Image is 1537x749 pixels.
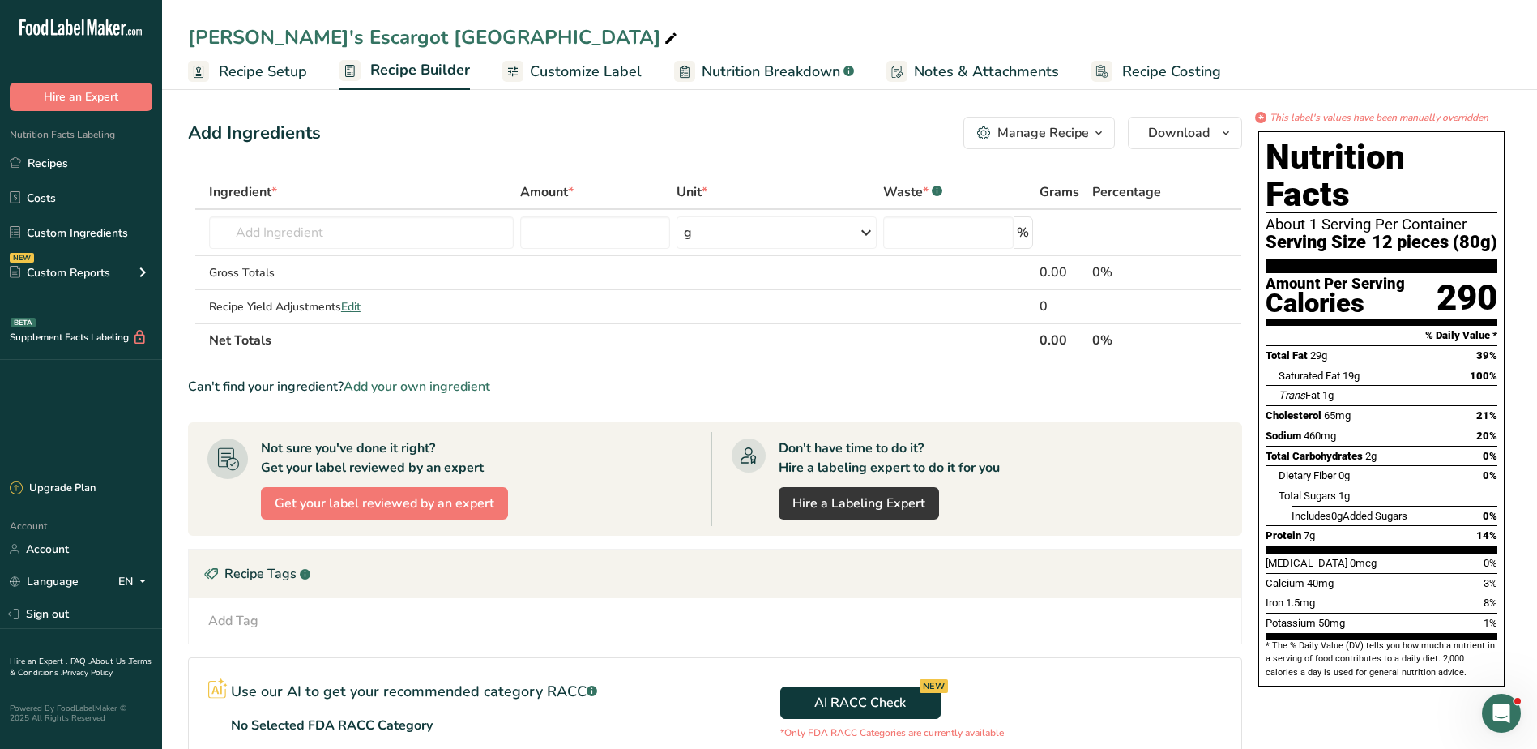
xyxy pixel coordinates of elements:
[1324,409,1351,422] span: 65mg
[1318,617,1345,629] span: 50mg
[1279,469,1336,481] span: Dietary Fiber
[1470,370,1497,382] span: 100%
[10,656,152,678] a: Terms & Conditions .
[1266,577,1304,589] span: Calcium
[779,487,939,520] a: Hire a Labeling Expert
[209,264,514,281] div: Gross Totals
[1350,557,1377,569] span: 0mcg
[1040,263,1086,282] div: 0.00
[1266,557,1347,569] span: [MEDICAL_DATA]
[1279,389,1305,401] i: Trans
[208,611,258,631] div: Add Tag
[779,439,1000,477] div: Don't have time to do it? Hire a labeling expert to do it for you
[1476,409,1497,422] span: 21%
[231,681,597,703] p: Use our AI to get your recommended category RACC
[10,481,96,497] div: Upgrade Plan
[1307,577,1334,589] span: 40mg
[1292,510,1407,522] span: Includes Added Sugars
[1266,450,1363,462] span: Total Carbohydrates
[1338,490,1350,502] span: 1g
[188,377,1242,396] div: Can't find your ingredient?
[275,494,494,513] span: Get your label reviewed by an expert
[1266,529,1301,541] span: Protein
[1372,233,1497,253] span: 12 pieces (80g)
[1266,276,1405,292] div: Amount Per Serving
[1266,430,1301,442] span: Sodium
[1266,233,1366,253] span: Serving Size
[70,656,90,667] a: FAQ .
[1040,182,1079,202] span: Grams
[1483,469,1497,481] span: 0%
[1266,292,1405,315] div: Calories
[370,59,470,81] span: Recipe Builder
[1036,323,1089,357] th: 0.00
[1484,597,1497,609] span: 8%
[1304,529,1315,541] span: 7g
[1476,430,1497,442] span: 20%
[219,61,307,83] span: Recipe Setup
[11,318,36,327] div: BETA
[1483,510,1497,522] span: 0%
[188,23,681,52] div: [PERSON_NAME]'s Escargot [GEOGRAPHIC_DATA]
[1310,349,1327,362] span: 29g
[1266,409,1321,422] span: Cholesterol
[814,693,906,713] span: AI RACC Check
[209,182,277,202] span: Ingredient
[10,656,67,667] a: Hire an Expert .
[1331,510,1343,522] span: 0g
[1484,557,1497,569] span: 0%
[1484,577,1497,589] span: 3%
[963,117,1115,149] button: Manage Recipe
[188,53,307,90] a: Recipe Setup
[1266,326,1497,345] section: % Daily Value *
[1266,640,1497,679] section: * The % Daily Value (DV) tells you how much a nutrient in a serving of food contributes to a dail...
[1266,617,1316,629] span: Potassium
[1279,490,1336,502] span: Total Sugars
[1279,389,1320,401] span: Fat
[997,123,1089,143] div: Manage Recipe
[10,83,152,111] button: Hire an Expert
[1128,117,1242,149] button: Download
[10,264,110,281] div: Custom Reports
[883,182,942,202] div: Waste
[677,182,707,202] span: Unit
[261,487,508,520] button: Get your label reviewed by an expert
[1304,430,1336,442] span: 460mg
[10,704,152,723] div: Powered By FoodLabelMaker © 2025 All Rights Reserved
[530,61,642,83] span: Customize Label
[780,725,1004,740] p: *Only FDA RACC Categories are currently available
[520,182,574,202] span: Amount
[1092,263,1190,282] div: 0%
[1365,450,1377,462] span: 2g
[1322,389,1334,401] span: 1g
[1286,597,1315,609] span: 1.5mg
[886,53,1059,90] a: Notes & Attachments
[1279,370,1340,382] span: Saturated Fat
[1266,597,1283,609] span: Iron
[1266,216,1497,233] div: About 1 Serving Per Container
[118,572,152,592] div: EN
[209,216,514,249] input: Add Ingredient
[780,687,941,719] button: AI RACC Check NEW
[1476,349,1497,362] span: 39%
[1484,617,1497,629] span: 1%
[1040,297,1086,316] div: 0
[188,120,321,147] div: Add Ingredients
[1338,469,1350,481] span: 0g
[90,656,129,667] a: About Us .
[1343,370,1360,382] span: 19g
[1092,182,1161,202] span: Percentage
[1148,123,1210,143] span: Download
[339,52,470,91] a: Recipe Builder
[1482,694,1521,733] iframe: Intercom live chat
[62,667,113,678] a: Privacy Policy
[502,53,642,90] a: Customize Label
[1270,110,1488,125] i: This label's values have been manually overridden
[231,716,433,735] p: No Selected FDA RACC Category
[1091,53,1221,90] a: Recipe Costing
[189,550,1241,598] div: Recipe Tags
[261,439,484,477] div: Not sure you've done it right? Get your label reviewed by an expert
[1266,139,1497,213] h1: Nutrition Facts
[10,253,34,263] div: NEW
[10,567,79,596] a: Language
